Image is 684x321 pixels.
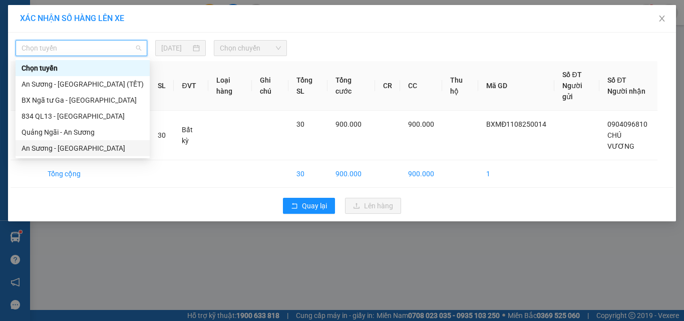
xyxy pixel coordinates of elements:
span: close [658,15,666,23]
td: 900.000 [327,160,375,188]
span: Chọn chuyến [220,41,281,56]
td: 1 [11,111,40,160]
div: Chọn tuyến [22,63,144,74]
div: 834 QL13 - [GEOGRAPHIC_DATA] [22,111,144,122]
span: Người nhận [607,87,645,95]
span: CHÚ VƯƠNG [607,131,634,150]
div: An Sương - Quảng Ngãi (TẾT) [16,76,150,92]
input: 11/08/2025 [161,43,190,54]
span: XÁC NHẬN SỐ HÀNG LÊN XE [20,14,124,23]
span: rollback [291,202,298,210]
th: Loại hàng [208,61,252,111]
span: Số ĐT [607,76,626,84]
li: VP Bến xe Miền Đông [5,54,69,76]
span: Quay lại [302,200,327,211]
th: Mã GD [478,61,554,111]
th: CC [400,61,442,111]
div: An Sương - [GEOGRAPHIC_DATA] [22,143,144,154]
td: 30 [288,160,327,188]
div: Chọn tuyến [16,60,150,76]
div: BX Ngã tư Ga - [GEOGRAPHIC_DATA] [22,95,144,106]
th: CR [375,61,400,111]
td: Bất kỳ [174,111,208,160]
button: rollbackQuay lại [283,198,335,214]
button: Close [648,5,676,33]
th: Tổng SL [288,61,327,111]
div: An Sương - [GEOGRAPHIC_DATA] (TẾT) [22,79,144,90]
span: 0904096810 [607,120,647,128]
div: Quảng Ngãi - An Sương [16,124,150,140]
th: Tổng cước [327,61,375,111]
td: 1 [478,160,554,188]
div: BX Ngã tư Ga - Quảng Ngãi [16,92,150,108]
li: Rạng Đông Buslines [5,5,145,43]
span: Số ĐT [562,71,581,79]
th: Ghi chú [252,61,289,111]
span: Chọn tuyến [22,41,141,56]
th: Thu hộ [442,61,478,111]
td: 900.000 [400,160,442,188]
span: Người gửi [562,82,582,101]
div: An Sương - Quảng Ngãi [16,140,150,156]
th: SL [150,61,174,111]
div: 834 QL13 - Quảng Ngãi [16,108,150,124]
span: 900.000 [408,120,434,128]
td: Tổng cộng [40,160,150,188]
button: uploadLên hàng [345,198,401,214]
span: 30 [158,131,166,139]
th: STT [11,61,40,111]
th: ĐVT [174,61,208,111]
span: 30 [296,120,304,128]
div: Quảng Ngãi - An Sương [22,127,144,138]
span: 900.000 [335,120,362,128]
li: VP Bến xe [GEOGRAPHIC_DATA] [69,54,133,87]
span: BXMĐ1108250014 [486,120,546,128]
